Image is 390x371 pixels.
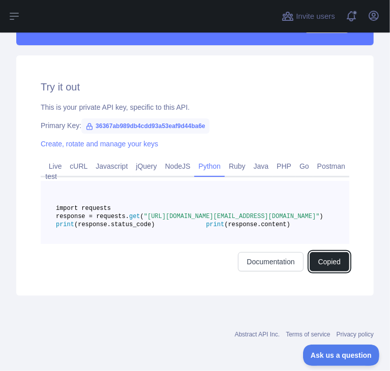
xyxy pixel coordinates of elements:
[320,213,323,220] span: )
[206,221,224,228] span: print
[132,158,161,174] a: jQuery
[56,205,111,212] span: import requests
[41,80,349,94] h2: Try it out
[337,331,374,338] a: Privacy policy
[224,221,290,228] span: (response.content)
[41,140,158,148] a: Create, rotate and manage your keys
[296,11,335,22] span: Invite users
[92,158,132,174] a: Javascript
[66,158,92,174] a: cURL
[310,252,349,271] button: Copied
[286,331,330,338] a: Terms of service
[56,213,129,220] span: response = requests.
[313,158,349,174] a: Postman
[194,158,225,174] a: Python
[273,158,295,174] a: PHP
[295,158,313,174] a: Go
[238,252,303,271] a: Documentation
[41,120,349,131] div: Primary Key:
[140,213,144,220] span: (
[81,118,209,134] span: 36367ab989db4cdd93a53eaf9d44ba6e
[250,158,273,174] a: Java
[144,213,320,220] span: "[URL][DOMAIN_NAME][EMAIL_ADDRESS][DOMAIN_NAME]"
[161,158,195,174] a: NodeJS
[280,8,337,24] button: Invite users
[235,331,280,338] a: Abstract API Inc.
[303,345,380,366] iframe: Toggle Customer Support
[56,221,74,228] span: print
[74,221,155,228] span: (response.status_code)
[45,158,62,184] a: Live test
[225,158,250,174] a: Ruby
[129,213,140,220] span: get
[41,102,349,112] div: This is your private API key, specific to this API.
